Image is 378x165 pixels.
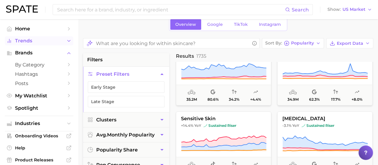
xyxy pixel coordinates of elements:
span: popularity share [96,147,138,153]
img: sustained riser [204,124,207,127]
span: 35.2m [186,97,197,102]
span: Popularity [291,41,314,45]
a: Instagram [254,19,286,30]
span: filters [87,56,103,63]
span: Industries [15,121,63,126]
span: Sort By [265,41,282,45]
span: Google [207,22,223,27]
span: monthly popularity [96,132,155,138]
span: YoY [292,123,299,128]
span: popularity share: Google [312,89,317,96]
button: Industries [5,119,73,128]
span: by Category [15,62,63,68]
span: Help [15,145,63,151]
span: Home [15,26,63,32]
button: Clusters [83,112,169,127]
span: Onboarding Videos [15,133,63,139]
a: TikTok [229,19,253,30]
span: Spotlight [15,105,63,111]
input: What are you looking for within skincare? [96,38,250,49]
span: Hashtags [15,71,63,77]
span: TikTok [234,22,248,27]
a: Posts [5,79,73,88]
span: 34.2% [229,97,239,102]
span: popularity predicted growth: Likely [355,89,359,96]
span: average monthly popularity: Very High Popularity [188,89,195,96]
button: Early Stage [88,81,164,93]
span: My Watchlist [15,93,63,99]
button: Export Data [326,38,373,48]
button: Trends [5,36,73,45]
span: YoY [194,123,201,128]
span: +4.4% [250,97,261,102]
span: 1735 [196,53,206,59]
span: Results [176,53,194,59]
span: Clusters [96,117,116,123]
button: Late Stage [88,96,164,107]
a: by Category [5,60,73,69]
span: Overview [175,22,196,27]
span: Search [292,7,309,13]
span: sustained riser [302,123,334,128]
input: Search here for a brand, industry, or ingredient [57,5,285,15]
img: SPATE [6,5,38,13]
span: Trends [15,38,63,44]
span: Show [327,8,341,11]
button: eyebags+3.6% YoYsustained risersustained riser35.2m80.6%34.2%+4.4% [176,39,271,105]
button: popularity share [83,142,169,157]
span: +8.0% [352,97,362,102]
span: sensitive skin [176,116,271,121]
span: 34.9m [287,97,299,102]
span: +14.4% [181,123,193,128]
a: Spotlight [5,103,73,113]
span: Export Data [337,41,363,46]
span: Posts [15,81,63,86]
span: -3.1% [282,123,291,128]
span: popularity convergence: Very Low Convergence [333,89,338,96]
span: popularity predicted growth: Likely [253,89,258,96]
a: Onboarding Videos [5,131,73,140]
span: [MEDICAL_DATA] [278,116,372,121]
span: Preset Filters [96,71,129,77]
span: US Market [343,8,365,11]
span: sustained riser [204,123,236,128]
span: 17.7% [331,97,340,102]
button: Sort ByPopularity [262,38,324,48]
a: My Watchlist [5,91,73,100]
button: face moisturizer+19.1% YoYsustained risersustained riser34.9m62.3%17.7%+8.0% [277,39,373,105]
button: Preset Filters [83,67,169,81]
span: popularity share: Google [211,89,215,96]
span: average monthly popularity: Very High Popularity [289,89,297,96]
abbr: average [96,132,107,138]
a: Overview [170,19,201,30]
button: avg.monthly popularity [83,127,169,142]
span: 62.3% [309,97,320,102]
span: 80.6% [207,97,219,102]
span: Product Releases [15,157,63,163]
span: Instagram [259,22,281,27]
a: Hashtags [5,69,73,79]
a: Product Releases [5,155,73,164]
button: Brands [5,48,73,57]
button: ShowUS Market [326,6,373,14]
a: Home [5,24,73,33]
a: Google [202,19,228,30]
img: sustained riser [302,124,305,127]
span: Brands [15,50,63,56]
a: Help [5,143,73,152]
span: popularity convergence: Low Convergence [232,89,237,96]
